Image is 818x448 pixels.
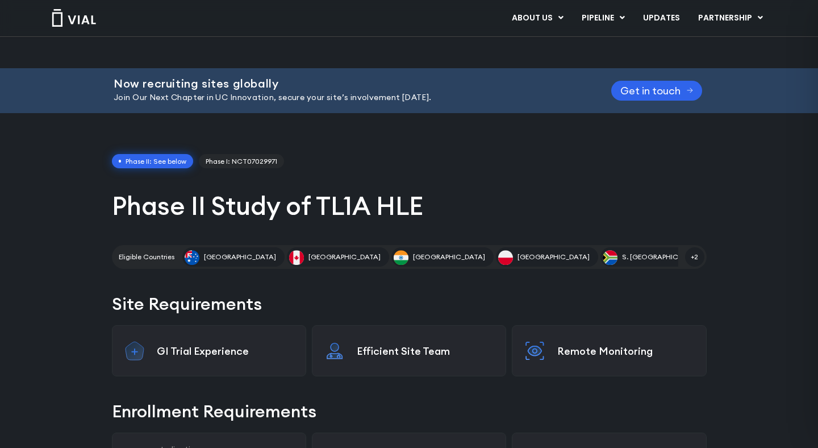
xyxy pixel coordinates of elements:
span: [GEOGRAPHIC_DATA] [517,252,590,262]
p: GI Trial Experience [157,345,294,358]
span: [GEOGRAPHIC_DATA] [413,252,485,262]
span: +2 [685,247,704,267]
img: Vial Logo [51,9,97,27]
a: Phase I: NCT07029971 [199,154,284,169]
h2: Enrollment Requirements [112,399,707,424]
a: PARTNERSHIPMenu Toggle [689,9,772,28]
img: Poland [498,250,513,265]
a: Get in touch [611,81,702,101]
p: Remote Monitoring [557,345,695,358]
img: Australia [185,250,199,265]
span: [GEOGRAPHIC_DATA] [308,252,381,262]
h2: Eligible Countries [119,252,174,262]
a: PIPELINEMenu Toggle [573,9,633,28]
p: Join Our Next Chapter in UC Innovation, secure your site’s involvement [DATE]. [114,92,583,104]
h1: Phase II Study of TL1A HLE [112,189,707,222]
a: UPDATES [634,9,688,28]
p: Efficient Site Team [357,345,494,358]
span: Get in touch [620,86,681,95]
img: India [394,250,408,265]
a: ABOUT USMenu Toggle [503,9,572,28]
span: S. [GEOGRAPHIC_DATA] [622,252,702,262]
h2: Site Requirements [112,292,707,316]
img: S. Africa [603,250,617,265]
img: Canada [289,250,304,265]
span: Phase II: See below [112,154,194,169]
span: [GEOGRAPHIC_DATA] [204,252,276,262]
h2: Now recruiting sites globally [114,77,583,90]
